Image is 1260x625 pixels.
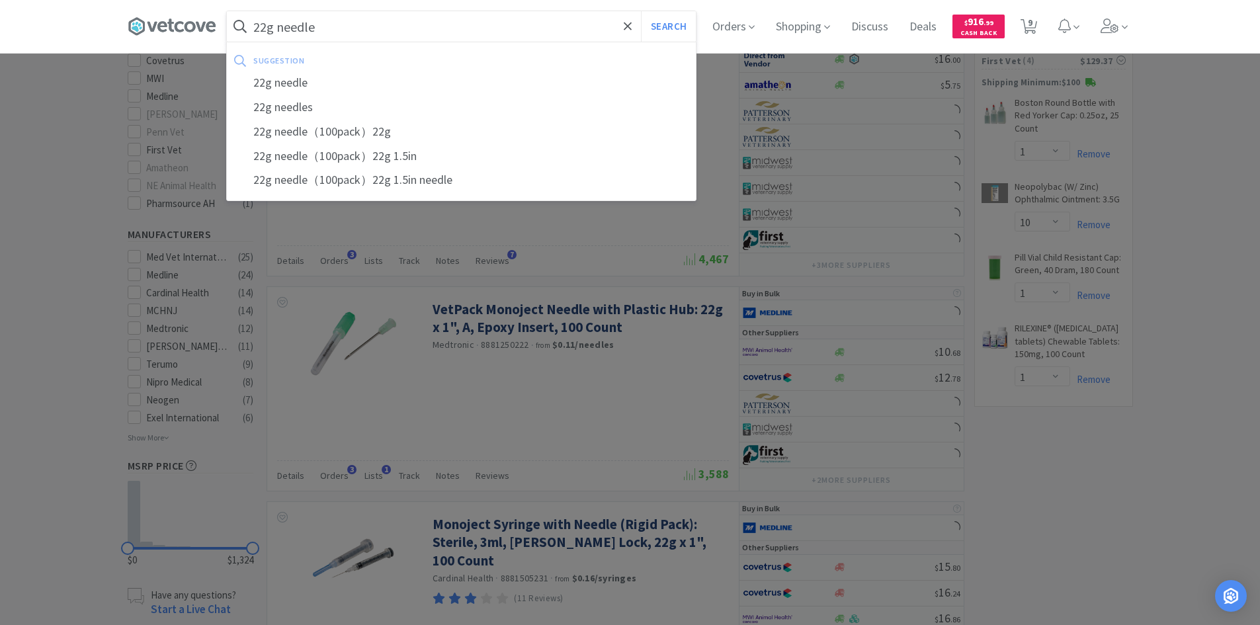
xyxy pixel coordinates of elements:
[1215,580,1247,612] div: Open Intercom Messenger
[846,21,894,33] a: Discuss
[964,15,993,28] span: 916
[952,9,1005,44] a: $916.99Cash Back
[227,95,696,120] div: 22g needles
[1015,22,1042,34] a: 9
[227,144,696,169] div: 22g needle（100pack）22g 1.5in
[904,21,942,33] a: Deals
[227,168,696,192] div: 22g needle（100pack）22g 1.5in needle
[227,11,696,42] input: Search by item, sku, manufacturer, ingredient, size...
[253,50,496,71] div: suggestion
[227,120,696,144] div: 22g needle（100pack）22g
[227,71,696,95] div: 22g needle
[641,11,696,42] button: Search
[984,19,993,27] span: . 99
[960,30,997,38] span: Cash Back
[964,19,968,27] span: $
